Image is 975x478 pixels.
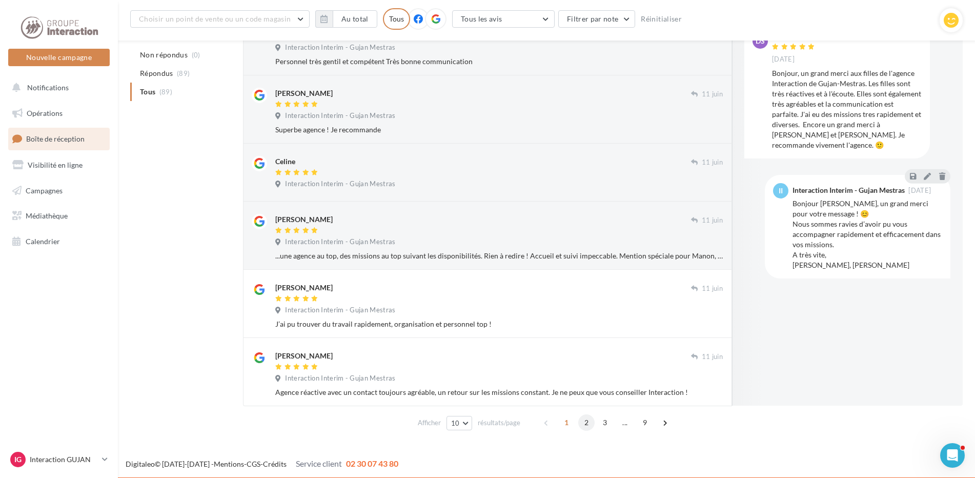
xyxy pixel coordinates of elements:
div: [PERSON_NAME] [275,351,333,361]
span: (89) [177,69,190,77]
div: [PERSON_NAME] [275,283,333,293]
span: Médiathèque [26,211,68,220]
span: [DATE] [908,187,931,194]
span: Calendrier [26,237,60,246]
button: 10 [446,416,473,430]
button: Notifications [6,77,108,98]
span: 11 juin [702,90,723,99]
div: Celine [275,156,295,167]
a: Crédits [263,460,287,468]
div: [PERSON_NAME] [275,214,333,225]
a: Médiathèque [6,205,112,227]
span: 11 juin [702,216,723,225]
span: ... [617,414,633,431]
a: Visibilité en ligne [6,154,112,176]
a: Boîte de réception [6,128,112,150]
button: Tous les avis [452,10,555,28]
span: Tous les avis [461,14,502,23]
span: Visibilité en ligne [28,161,83,169]
button: Filtrer par note [558,10,636,28]
span: IG [14,454,22,465]
span: Interaction Interim - Gujan Mestras [285,237,395,247]
a: Calendrier [6,231,112,252]
span: Interaction Interim - Gujan Mestras [285,43,395,52]
span: DS [756,36,765,46]
span: Interaction Interim - Gujan Mestras [285,374,395,383]
a: Campagnes [6,180,112,202]
button: Choisir un point de vente ou un code magasin [130,10,310,28]
a: Digitaleo [126,460,155,468]
a: Mentions [214,460,244,468]
a: CGS [247,460,260,468]
iframe: Intercom live chat [940,443,965,468]
button: Réinitialiser [637,13,686,25]
span: résultats/page [478,418,520,428]
div: [PERSON_NAME] [275,88,333,98]
span: 11 juin [702,352,723,362]
button: Au total [315,10,377,28]
div: Superbe agence ! Je recommande [275,125,723,135]
span: Interaction Interim - Gujan Mestras [285,180,395,189]
span: 11 juin [702,284,723,293]
div: Personnel très gentil et compétent Très bonne communication [275,56,723,67]
div: Interaction Interim - Gujan Mestras [793,187,905,194]
div: ...une agence au top, des missions au top suivant les disponibilités. Rien à redire ! Accueil et ... [275,251,723,261]
span: 11 juin [702,158,723,167]
span: 3 [597,414,613,431]
a: Opérations [6,103,112,124]
span: Opérations [27,109,63,117]
span: Service client [296,459,342,468]
span: Interaction Interim - Gujan Mestras [285,306,395,315]
div: Tous [383,8,410,30]
span: Répondus [140,68,173,78]
p: Interaction GUJAN [30,454,98,465]
span: 02 30 07 43 80 [346,459,398,468]
span: Notifications [27,83,69,92]
span: © [DATE]-[DATE] - - - [126,460,398,468]
div: Agence réactive avec un contact toujours agréable, un retour sur les missions constant. Je ne peu... [275,387,723,397]
button: Nouvelle campagne [8,49,110,66]
span: 9 [637,414,653,431]
span: 1 [558,414,575,431]
div: Bonjour [PERSON_NAME], un grand merci pour votre message ! 😊 Nous sommes ravies d’avoir pu vous a... [793,198,942,270]
span: (0) [192,51,200,59]
div: J’ai pu trouver du travail rapidement, organisation et personnel top ! [275,319,723,329]
span: Interaction Interim - Gujan Mestras [285,111,395,121]
span: Boîte de réception [26,134,85,143]
span: [DATE] [772,55,795,64]
span: II [779,186,783,196]
span: Afficher [418,418,441,428]
button: Au total [333,10,377,28]
span: Campagnes [26,186,63,194]
span: 10 [451,419,460,427]
div: [PERSON_NAME] [772,33,829,41]
div: Bonjour, un grand merci aux filles de l'agence Interaction de Gujan-Mestras. Les filles sont très... [772,68,922,150]
a: IG Interaction GUJAN [8,450,110,469]
span: Non répondus [140,50,188,60]
span: 2 [578,414,595,431]
span: Choisir un point de vente ou un code magasin [139,14,291,23]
